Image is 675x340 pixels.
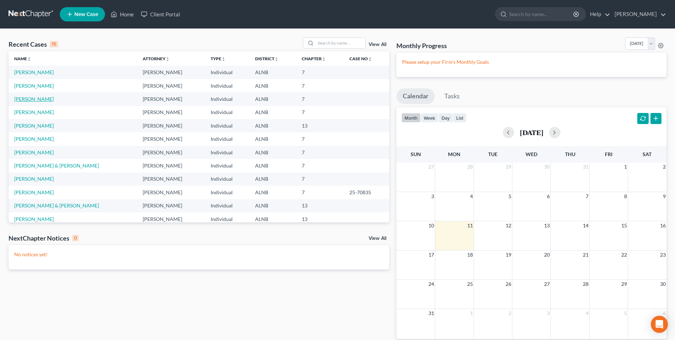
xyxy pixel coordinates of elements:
td: Individual [205,212,250,226]
td: ALNB [249,79,296,92]
span: 31 [428,309,435,318]
a: Help [586,8,610,21]
span: Sun [411,151,421,157]
h2: [DATE] [520,129,543,136]
td: Individual [205,92,250,105]
td: ALNB [249,199,296,212]
h3: Monthly Progress [396,41,447,50]
td: ALNB [249,92,296,105]
a: [PERSON_NAME] [14,83,54,89]
td: 7 [296,172,344,186]
span: 19 [505,251,512,259]
span: 2 [508,309,512,318]
span: 29 [505,163,512,171]
td: 7 [296,106,344,119]
a: View All [369,236,386,241]
a: Case Nounfold_more [349,56,372,61]
span: 20 [543,251,550,259]
a: [PERSON_NAME] [14,176,54,182]
span: 13 [543,221,550,230]
span: 14 [582,221,589,230]
td: 7 [296,132,344,145]
td: 25-70835 [344,186,389,199]
span: 27 [543,280,550,288]
a: [PERSON_NAME] [14,96,54,102]
span: 8 [623,192,628,201]
span: 2 [662,163,666,171]
span: New Case [74,12,98,17]
td: Individual [205,132,250,145]
td: ALNB [249,212,296,226]
a: Client Portal [137,8,184,21]
a: Typeunfold_more [211,56,226,61]
td: Individual [205,146,250,159]
span: 30 [543,163,550,171]
a: Chapterunfold_more [302,56,326,61]
td: Individual [205,79,250,92]
td: ALNB [249,66,296,79]
div: NextChapter Notices [9,234,79,242]
input: Search by name... [509,7,574,21]
span: 5 [623,309,628,318]
span: Wed [526,151,537,157]
td: Individual [205,172,250,186]
span: 16 [659,221,666,230]
i: unfold_more [274,57,279,61]
a: Nameunfold_more [14,56,31,61]
span: 10 [428,221,435,230]
a: Calendar [396,88,435,104]
a: [PERSON_NAME] & [PERSON_NAME] [14,163,99,169]
span: 4 [469,192,474,201]
i: unfold_more [322,57,326,61]
span: Thu [565,151,575,157]
td: Individual [205,199,250,212]
td: [PERSON_NAME] [137,106,205,119]
a: View All [369,42,386,47]
td: ALNB [249,172,296,186]
button: month [401,113,421,123]
a: [PERSON_NAME] [14,189,54,195]
span: Sat [643,151,652,157]
span: Mon [448,151,460,157]
span: 29 [621,280,628,288]
a: Home [107,8,137,21]
div: 15 [50,41,58,47]
button: week [421,113,438,123]
span: 25 [466,280,474,288]
span: 11 [466,221,474,230]
i: unfold_more [27,57,31,61]
div: 0 [72,235,79,241]
span: 12 [505,221,512,230]
td: 7 [296,186,344,199]
span: 1 [469,309,474,318]
span: Tue [488,151,497,157]
a: Districtunfold_more [255,56,279,61]
td: ALNB [249,119,296,132]
button: day [438,113,453,123]
td: Individual [205,66,250,79]
td: [PERSON_NAME] [137,159,205,172]
span: 26 [505,280,512,288]
td: 13 [296,199,344,212]
a: [PERSON_NAME] & [PERSON_NAME] [14,202,99,208]
span: 7 [585,192,589,201]
td: ALNB [249,186,296,199]
td: 7 [296,79,344,92]
span: Fri [605,151,612,157]
a: [PERSON_NAME] [14,123,54,129]
td: ALNB [249,106,296,119]
td: [PERSON_NAME] [137,186,205,199]
a: [PERSON_NAME] [14,149,54,155]
td: 7 [296,146,344,159]
a: [PERSON_NAME] [611,8,666,21]
span: 15 [621,221,628,230]
td: [PERSON_NAME] [137,79,205,92]
span: 18 [466,251,474,259]
td: [PERSON_NAME] [137,172,205,186]
span: 1 [623,163,628,171]
div: Open Intercom Messenger [651,316,668,333]
td: [PERSON_NAME] [137,146,205,159]
span: 3 [431,192,435,201]
td: Individual [205,186,250,199]
button: list [453,113,466,123]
